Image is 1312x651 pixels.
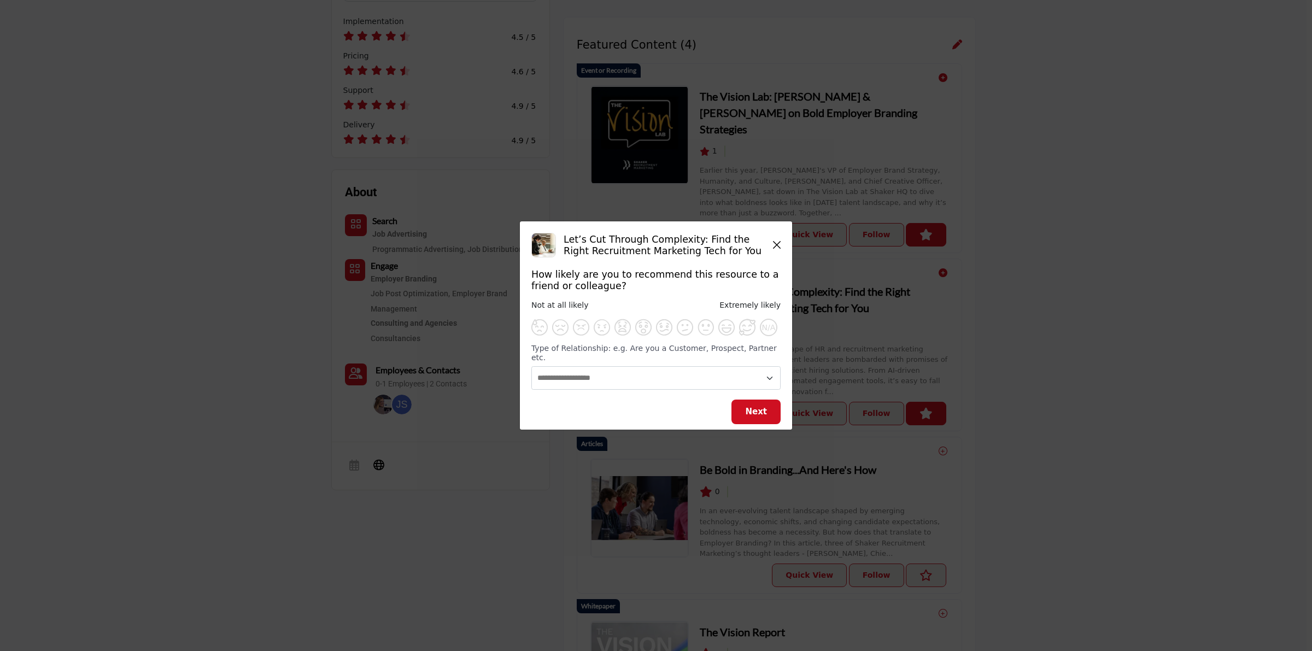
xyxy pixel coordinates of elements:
h5: How likely are you to recommend this resource to a friend or colleague? [531,269,781,292]
button: Next [731,400,781,424]
span: Extremely likely [719,301,781,309]
span: Not at all likely [531,301,588,309]
img: Let’s Cut Through Complexity: Find the Right Recruitment Marketing Tech for You Logo [531,233,556,257]
span: N/A [762,323,776,332]
h5: Let’s Cut Through Complexity: Find the Right Recruitment Marketing Tech for You [564,234,773,257]
span: Next [745,407,767,417]
h6: Type of Relationship: e.g. Are you a Customer, Prospect, Partner etc. [531,344,781,362]
button: N/A [760,319,777,336]
select: Supplier Relationship dropdown [531,366,781,390]
div: Close [773,239,781,251]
